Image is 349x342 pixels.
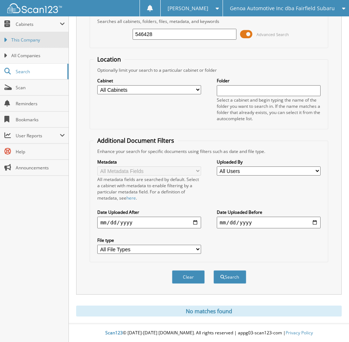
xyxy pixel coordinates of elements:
span: All Companies [11,52,65,59]
legend: Additional Document Filters [94,137,178,145]
div: Optionally limit your search to a particular cabinet or folder [94,67,324,73]
img: scan123-logo-white.svg [7,3,62,13]
span: Reminders [16,101,65,107]
label: Date Uploaded After [97,209,201,215]
span: Bookmarks [16,117,65,123]
label: Uploaded By [217,159,320,165]
span: Help [16,149,65,155]
div: © [DATE]-[DATE] [DOMAIN_NAME]. All rights reserved | appg03-scan123-com | [69,324,349,342]
input: start [97,217,201,228]
label: Date Uploaded Before [217,209,320,215]
span: User Reports [16,133,60,139]
span: Search [16,68,64,75]
span: [PERSON_NAME] [168,6,208,11]
span: This Company [11,37,65,43]
span: Advanced Search [256,32,289,37]
div: All metadata fields are searched by default. Select a cabinet with metadata to enable filtering b... [97,176,201,201]
span: Genoa Automotive Inc dba Fairfield Subaru [230,6,335,11]
input: end [217,217,320,228]
label: Folder [217,78,320,84]
label: Metadata [97,159,201,165]
div: Select a cabinet and begin typing the name of the folder you want to search in. If the name match... [217,97,320,122]
span: Announcements [16,165,65,171]
label: Cabinet [97,78,201,84]
button: Clear [172,270,205,284]
div: Enhance your search for specific documents using filters such as date and file type. [94,148,324,154]
button: Search [213,270,246,284]
a: here [126,195,136,201]
a: Privacy Policy [286,330,313,336]
span: Scan [16,84,65,91]
span: Scan123 [105,330,123,336]
legend: Location [94,55,125,63]
div: No matches found [76,306,342,317]
iframe: Chat Widget [313,307,349,342]
label: File type [97,237,201,243]
div: Searches all cabinets, folders, files, metadata, and keywords [94,18,324,24]
span: Cabinets [16,21,60,27]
